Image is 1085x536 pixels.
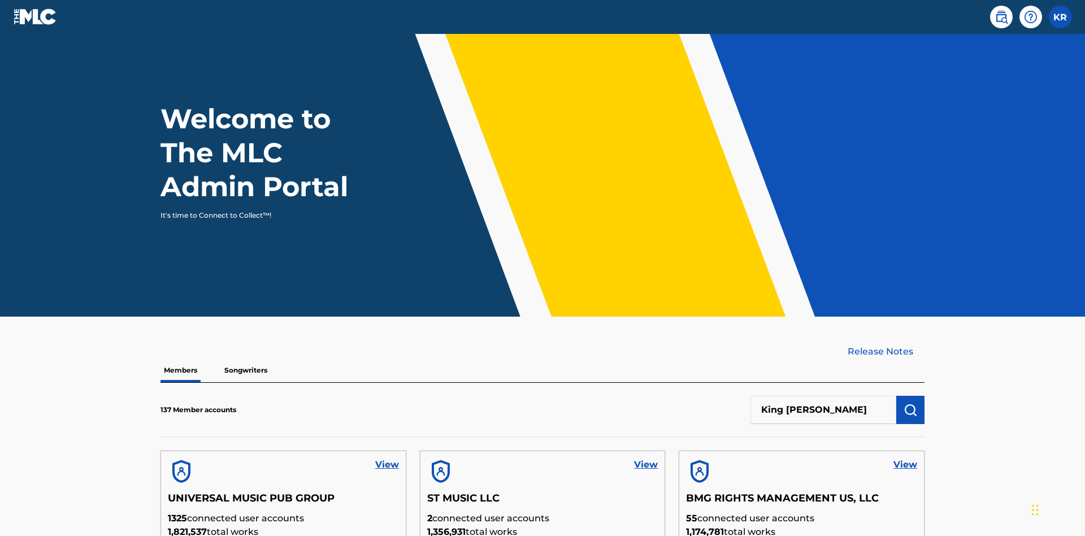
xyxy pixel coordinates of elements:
img: account [168,458,195,485]
p: It's time to Connect to Collect™! [160,210,357,221]
a: Release Notes [848,345,925,358]
div: User Menu [1049,6,1071,28]
a: View [893,458,917,472]
img: MLC Logo [14,8,57,25]
img: account [686,458,713,485]
h5: BMG RIGHTS MANAGEMENT US, LLC [686,492,917,512]
p: connected user accounts [427,512,658,525]
span: 1325 [168,513,187,524]
p: connected user accounts [686,512,917,525]
a: Public Search [990,6,1013,28]
img: search [995,10,1008,24]
input: Search Members [750,396,896,424]
iframe: Chat Widget [1028,482,1085,536]
img: account [427,458,454,485]
span: 55 [686,513,697,524]
img: help [1024,10,1038,24]
span: 2 [427,513,432,524]
div: Help [1019,6,1042,28]
p: connected user accounts [168,512,399,525]
div: Drag [1032,493,1039,527]
a: View [375,458,399,472]
h5: ST MUSIC LLC [427,492,658,512]
h1: Welcome to The MLC Admin Portal [160,102,372,204]
p: 137 Member accounts [160,405,236,415]
img: Search Works [904,403,917,417]
h5: UNIVERSAL MUSIC PUB GROUP [168,492,399,512]
p: Songwriters [221,358,271,382]
a: View [634,458,658,472]
p: Members [160,358,201,382]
